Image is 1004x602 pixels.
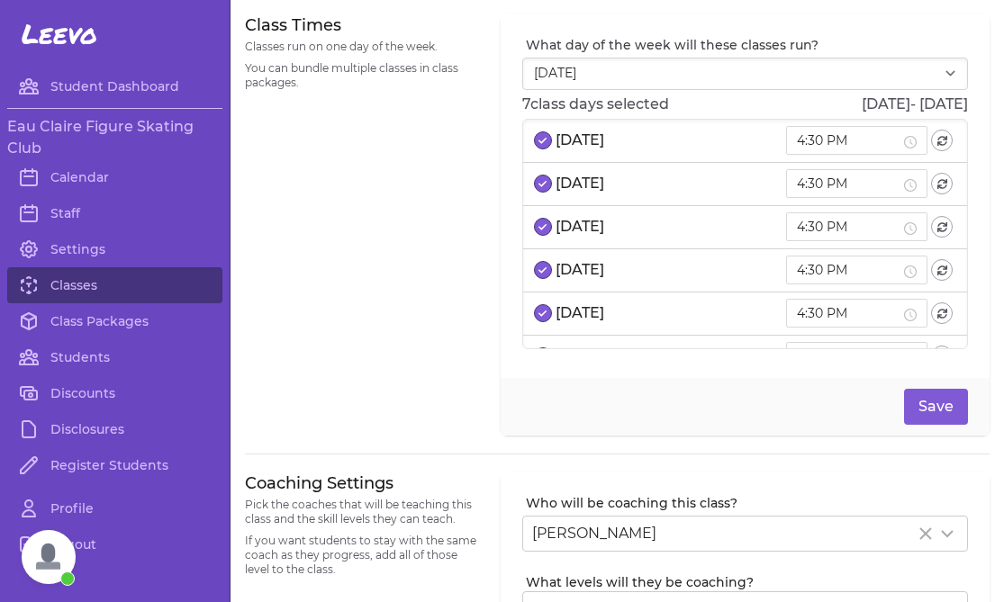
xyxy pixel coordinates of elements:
[797,217,900,237] input: 4:30 PM
[534,347,552,365] button: select date
[7,339,222,375] a: Students
[556,216,604,238] p: [DATE]
[556,302,604,324] p: [DATE]
[534,131,552,149] button: select date
[526,494,968,512] label: Who will be coaching this class?
[904,389,968,425] button: Save
[7,303,222,339] a: Class Packages
[797,303,900,323] input: 4:30 PM
[534,175,552,193] button: select date
[245,61,479,90] p: You can bundle multiple classes in class packages.
[245,472,479,494] h3: Coaching Settings
[7,411,222,447] a: Disclosures
[7,447,222,483] a: Register Students
[245,498,479,526] p: Pick the coaches that will be teaching this class and the skill levels they can teach.
[534,261,552,279] button: select date
[797,130,900,150] input: 4:30 PM
[7,231,222,267] a: Settings
[915,523,936,544] button: Clear Selected
[22,18,97,50] span: Leevo
[245,534,479,577] p: If you want students to stay with the same coach as they progress, add all of those level to the ...
[556,130,604,151] p: [DATE]
[7,267,222,303] a: Classes
[7,375,222,411] a: Discounts
[7,195,222,231] a: Staff
[7,490,222,526] a: Profile
[556,346,604,367] p: [DATE]
[245,14,479,36] h3: Class Times
[862,94,968,115] p: [DATE] - [DATE]
[7,526,222,562] a: Logout
[245,40,479,54] p: Classes run on one day of the week.
[797,174,900,193] input: 4:30 PM
[7,116,222,159] h3: Eau Claire Figure Skating Club
[7,68,222,104] a: Student Dashboard
[7,159,222,195] a: Calendar
[532,525,656,542] span: [PERSON_NAME]
[526,573,968,591] label: What levels will they be coaching?
[22,530,76,584] div: Open chat
[534,218,552,236] button: select date
[526,36,968,54] label: What day of the week will these classes run?
[797,260,900,280] input: 4:30 PM
[556,259,604,281] p: [DATE]
[522,94,669,115] p: 7 class days selected
[797,346,900,366] input: 4:30 PM
[556,173,604,194] p: [DATE]
[534,304,552,322] button: select date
